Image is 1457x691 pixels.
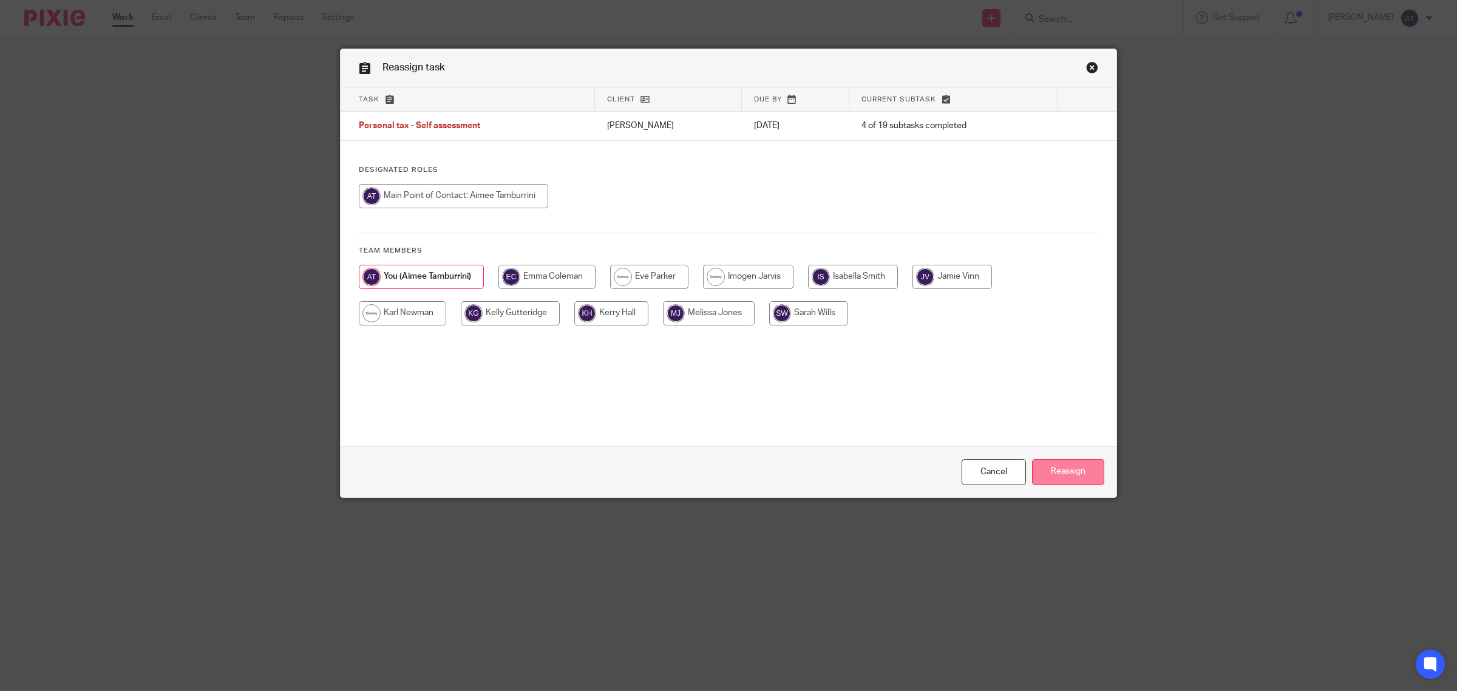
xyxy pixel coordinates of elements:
[849,112,1058,141] td: 4 of 19 subtasks completed
[607,96,635,103] span: Client
[1086,61,1098,78] a: Close this dialog window
[962,459,1026,485] a: Close this dialog window
[754,96,782,103] span: Due by
[754,120,837,132] p: [DATE]
[359,165,1098,175] h4: Designated Roles
[382,63,445,72] span: Reassign task
[359,96,379,103] span: Task
[861,96,936,103] span: Current subtask
[607,120,730,132] p: [PERSON_NAME]
[359,122,480,131] span: Personal tax - Self assessment
[359,246,1098,256] h4: Team members
[1032,459,1104,485] input: Reassign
